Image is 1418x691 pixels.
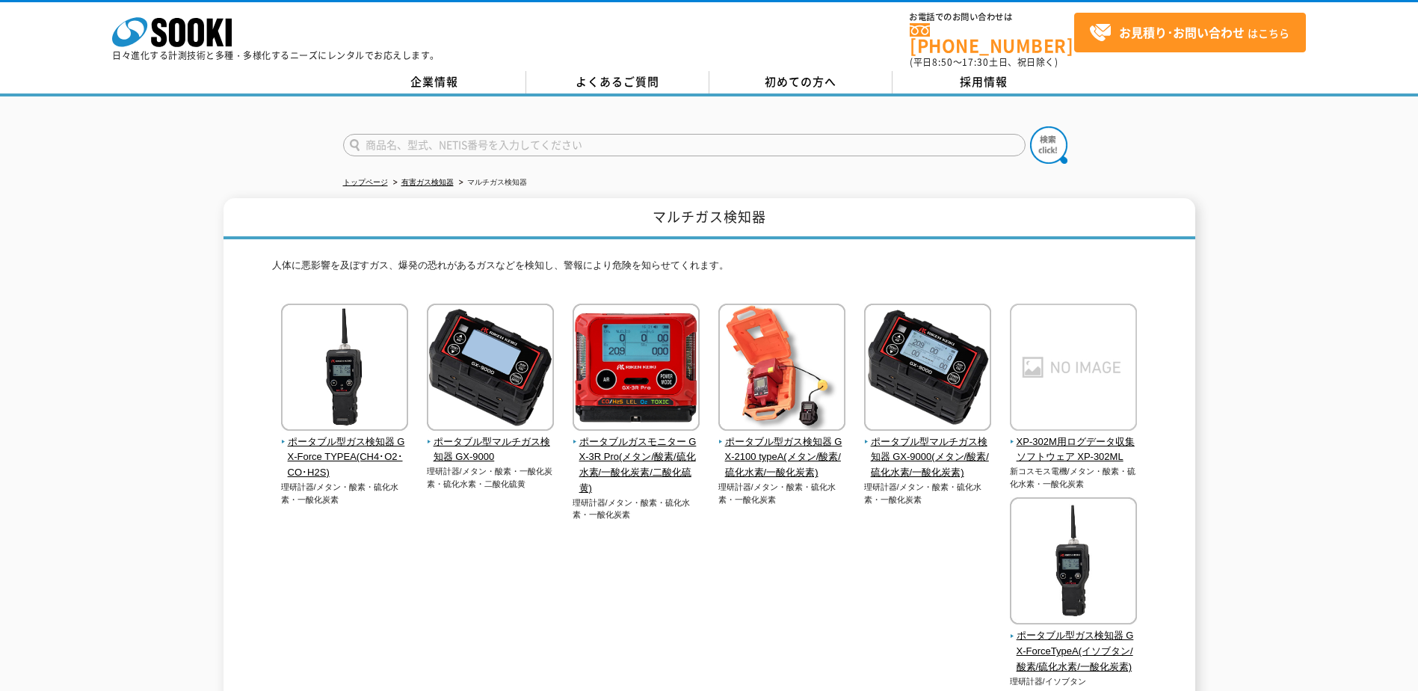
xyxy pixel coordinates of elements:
[1119,23,1245,41] strong: お見積り･お問い合わせ
[718,304,845,434] img: ポータブル型ガス検知器 GX-2100 typeA(メタン/酸素/硫化水素/一酸化炭素)
[962,55,989,69] span: 17:30
[1010,420,1138,465] a: XP-302M用ログデータ収集ソフトウェア XP-302ML
[401,178,454,186] a: 有害ガス検知器
[272,258,1147,281] p: 人体に悪影響を及ぼすガス、爆発の恐れがあるガスなどを検知し、警報により危険を知らせてくれます。
[864,481,992,506] p: 理研計器/メタン・酸素・硫化水素・一酸化炭素
[281,304,408,434] img: ポータブル型ガス検知器 GX-Force TYPEA(CH4･O2･CO･H2S)
[573,497,700,521] p: 理研計器/メタン・酸素・硫化水素・一酸化炭素
[427,465,555,490] p: 理研計器/メタン・酸素・一酸化炭素・硫化水素・二酸化硫黄
[427,304,554,434] img: ポータブル型マルチガス検知器 GX-9000
[864,420,992,481] a: ポータブル型マルチガス検知器 GX-9000(メタン/酸素/硫化水素/一酸化炭素)
[1089,22,1289,44] span: はこちら
[1010,465,1138,490] p: 新コスモス電機/メタン・酸素・硫化水素・一酸化炭素
[1010,497,1137,628] img: ポータブル型ガス検知器 GX-ForceTypeA(イソブタン/酸素/硫化水素/一酸化炭素)
[343,178,388,186] a: トップページ
[1010,434,1138,466] span: XP-302M用ログデータ収集ソフトウェア XP-302ML
[1010,628,1138,675] span: ポータブル型ガス検知器 GX-ForceTypeA(イソブタン/酸素/硫化水素/一酸化炭素)
[1010,615,1138,675] a: ポータブル型ガス検知器 GX-ForceTypeA(イソブタン/酸素/硫化水素/一酸化炭素)
[910,13,1074,22] span: お電話でのお問い合わせは
[573,434,700,497] span: ポータブルガスモニター GX-3R Pro(メタン/酸素/硫化水素/一酸化炭素/二酸化硫黄)
[893,71,1076,93] a: 採用情報
[281,434,409,481] span: ポータブル型ガス検知器 GX-Force TYPEA(CH4･O2･CO･H2S)
[526,71,709,93] a: よくあるご質問
[427,434,555,466] span: ポータブル型マルチガス検知器 GX-9000
[343,134,1026,156] input: 商品名、型式、NETIS番号を入力してください
[1010,304,1137,434] img: XP-302M用ログデータ収集ソフトウェア XP-302ML
[718,434,846,481] span: ポータブル型ガス検知器 GX-2100 typeA(メタン/酸素/硫化水素/一酸化炭素)
[224,198,1195,239] h1: マルチガス検知器
[573,304,700,434] img: ポータブルガスモニター GX-3R Pro(メタン/酸素/硫化水素/一酸化炭素/二酸化硫黄)
[1074,13,1306,52] a: お見積り･お問い合わせはこちら
[456,175,527,191] li: マルチガス検知器
[281,481,409,506] p: 理研計器/メタン・酸素・硫化水素・一酸化炭素
[281,420,409,481] a: ポータブル型ガス検知器 GX-Force TYPEA(CH4･O2･CO･H2S)
[343,71,526,93] a: 企業情報
[427,420,555,465] a: ポータブル型マルチガス検知器 GX-9000
[718,481,846,506] p: 理研計器/メタン・酸素・硫化水素・一酸化炭素
[864,434,992,481] span: ポータブル型マルチガス検知器 GX-9000(メタン/酸素/硫化水素/一酸化炭素)
[910,55,1058,69] span: (平日 ～ 土日、祝日除く)
[718,420,846,481] a: ポータブル型ガス検知器 GX-2100 typeA(メタン/酸素/硫化水素/一酸化炭素)
[864,304,991,434] img: ポータブル型マルチガス検知器 GX-9000(メタン/酸素/硫化水素/一酸化炭素)
[573,420,700,497] a: ポータブルガスモニター GX-3R Pro(メタン/酸素/硫化水素/一酸化炭素/二酸化硫黄)
[932,55,953,69] span: 8:50
[910,23,1074,54] a: [PHONE_NUMBER]
[765,73,836,90] span: 初めての方へ
[112,51,440,60] p: 日々進化する計測技術と多種・多様化するニーズにレンタルでお応えします。
[1030,126,1067,164] img: btn_search.png
[1010,675,1138,688] p: 理研計器/イソブタン
[709,71,893,93] a: 初めての方へ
